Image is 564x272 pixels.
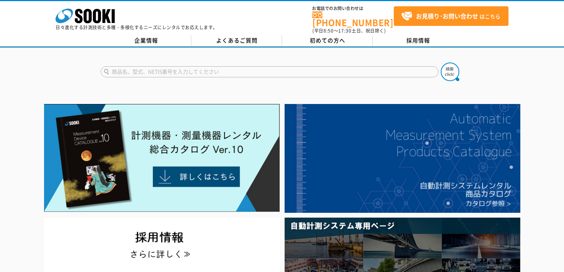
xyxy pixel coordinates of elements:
[441,63,459,81] img: btn_search.png
[310,36,345,44] span: 初めての方へ
[56,25,218,30] p: 日々進化する計測技術と多種・多様化するニーズにレンタルでお応えします。
[401,11,500,22] span: はこちら
[312,11,394,27] a: [PHONE_NUMBER]
[416,11,478,20] strong: お見積り･お問い合わせ
[373,35,463,46] a: 採用情報
[323,27,334,34] span: 8:50
[312,27,386,34] span: (平日 ～ 土日、祝日除く)
[191,35,282,46] a: よくあるご質問
[101,66,439,77] input: 商品名、型式、NETIS番号を入力してください
[44,104,280,212] img: Catalog Ver10
[312,6,394,11] span: お電話でのお問い合わせは
[394,6,508,26] a: お見積り･お問い合わせはこちら
[282,35,373,46] a: 初めての方へ
[338,27,352,34] span: 17:30
[285,104,520,213] img: 自動計測システムカタログ
[101,35,191,46] a: 企業情報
